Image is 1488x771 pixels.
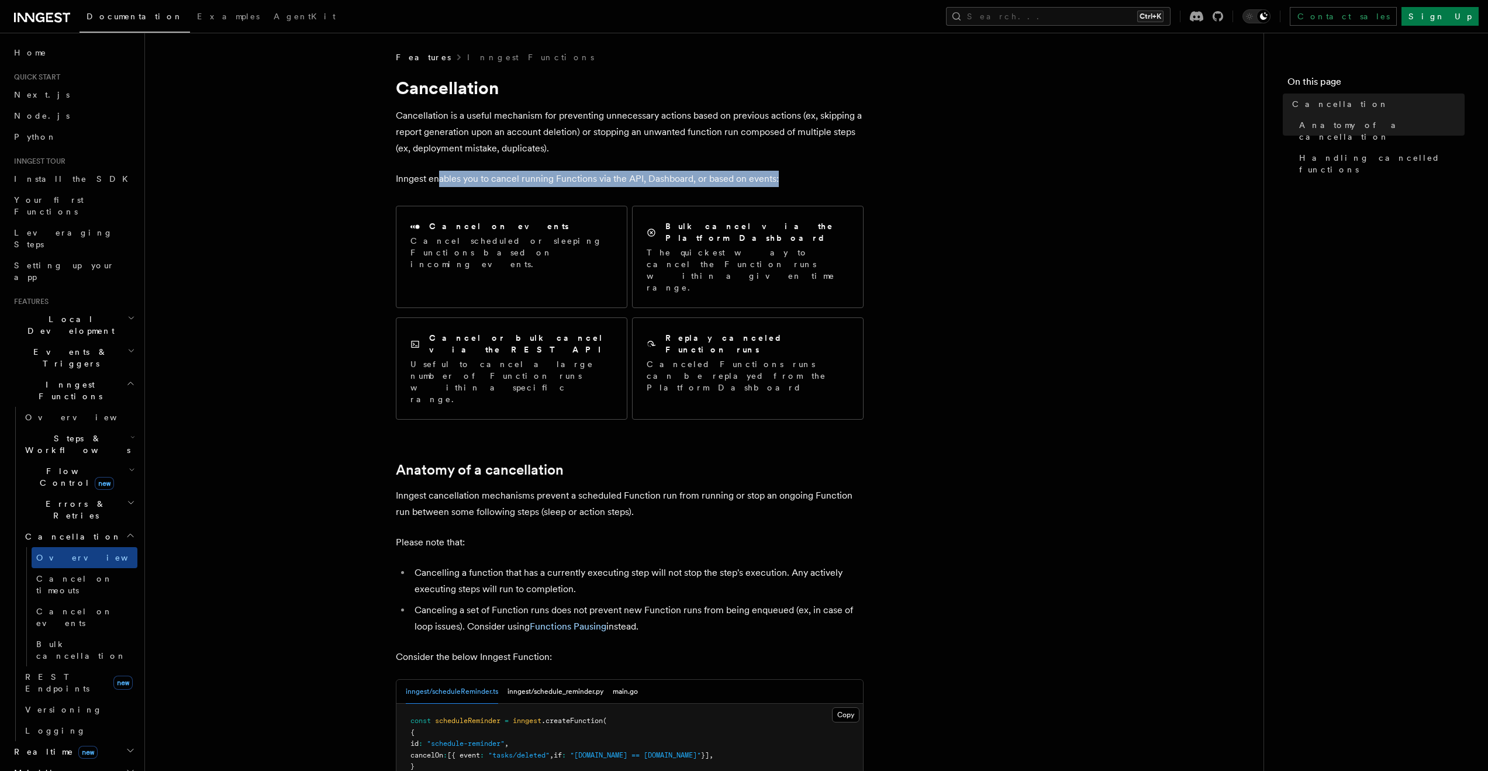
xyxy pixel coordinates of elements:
span: , [505,739,509,748]
span: Quick start [9,72,60,82]
span: Python [14,132,57,141]
li: Canceling a set of Function runs does not prevent new Function runs from being enqueued (ex, in c... [411,602,864,635]
span: Steps & Workflows [20,433,130,456]
span: : [480,751,484,759]
p: The quickest way to cancel the Function runs within a given time range. [647,247,849,293]
span: Cancel on timeouts [36,574,113,595]
a: REST Endpointsnew [20,666,137,699]
span: Home [14,47,47,58]
button: inngest/schedule_reminder.py [507,680,603,704]
h2: Replay canceled Function runs [665,332,849,355]
a: Handling cancelled functions [1294,147,1465,180]
a: Cancel on eventsCancel scheduled or sleeping Functions based on incoming events. [396,206,627,308]
span: Realtime [9,746,98,758]
button: inngest/scheduleReminder.ts [406,680,498,704]
span: Inngest tour [9,157,65,166]
a: Your first Functions [9,189,137,222]
span: scheduleReminder [435,717,500,725]
p: Inngest cancellation mechanisms prevent a scheduled Function run from running or stop an ongoing ... [396,488,864,520]
span: AgentKit [274,12,336,21]
button: Search...Ctrl+K [946,7,1171,26]
span: Versioning [25,705,102,714]
span: Handling cancelled functions [1299,152,1465,175]
span: id [410,739,419,748]
li: Cancelling a function that has a currently executing step will not stop the step's execution. Any... [411,565,864,597]
button: main.go [613,680,638,704]
a: Install the SDK [9,168,137,189]
span: cancelOn [410,751,443,759]
button: Steps & Workflows [20,428,137,461]
span: : [419,739,423,748]
a: Setting up your app [9,255,137,288]
span: Your first Functions [14,195,84,216]
a: Versioning [20,699,137,720]
a: Leveraging Steps [9,222,137,255]
span: , [550,751,554,759]
span: Features [396,51,451,63]
button: Errors & Retries [20,493,137,526]
h1: Cancellation [396,77,864,98]
p: Cancellation is a useful mechanism for preventing unnecessary actions based on previous actions (... [396,108,864,157]
span: Local Development [9,313,127,337]
a: Documentation [80,4,190,33]
p: Useful to cancel a large number of Function runs within a specific range. [410,358,613,405]
p: Please note that: [396,534,864,551]
span: REST Endpoints [25,672,89,693]
span: if [554,751,562,759]
span: Cancellation [1292,98,1389,110]
span: : [562,751,566,759]
p: Inngest enables you to cancel running Functions via the API, Dashboard, or based on events: [396,171,864,187]
a: Overview [32,547,137,568]
span: Inngest Functions [9,379,126,402]
a: Bulk cancellation [32,634,137,666]
button: Cancellation [20,526,137,547]
a: Node.js [9,105,137,126]
p: Canceled Functions runs can be replayed from the Platform Dashboard [647,358,849,393]
a: AgentKit [267,4,343,32]
a: Bulk cancel via the Platform DashboardThe quickest way to cancel the Function runs within a given... [632,206,864,308]
h4: On this page [1287,75,1465,94]
span: "[DOMAIN_NAME] == [DOMAIN_NAME]" [570,751,701,759]
button: Local Development [9,309,137,341]
a: Cancel or bulk cancel via the REST APIUseful to cancel a large number of Function runs within a s... [396,317,627,420]
h2: Cancel on events [429,220,569,232]
div: Inngest Functions [9,407,137,741]
a: Cancel on timeouts [32,568,137,601]
a: Logging [20,720,137,741]
span: } [410,762,415,770]
span: Flow Control [20,465,129,489]
a: Contact sales [1290,7,1397,26]
span: Documentation [87,12,183,21]
p: Consider the below Inngest Function: [396,649,864,665]
a: Anatomy of a cancellation [1294,115,1465,147]
span: Overview [36,553,157,562]
a: Inngest Functions [467,51,594,63]
span: }] [701,751,709,759]
span: Examples [197,12,260,21]
p: Cancel scheduled or sleeping Functions based on incoming events. [410,235,613,270]
span: new [95,477,114,490]
span: Cancel on events [36,607,113,628]
span: Next.js [14,90,70,99]
span: Anatomy of a cancellation [1299,119,1465,143]
span: Cancellation [20,531,122,542]
span: .createFunction [541,717,603,725]
kbd: Ctrl+K [1137,11,1164,22]
a: Replay canceled Function runsCanceled Functions runs can be replayed from the Platform Dashboard [632,317,864,420]
a: Python [9,126,137,147]
span: inngest [513,717,541,725]
span: : [443,751,447,759]
a: Cancel on events [32,601,137,634]
span: new [78,746,98,759]
a: Next.js [9,84,137,105]
div: Cancellation [20,547,137,666]
span: "tasks/deleted" [488,751,550,759]
span: { [410,728,415,737]
span: Logging [25,726,86,735]
span: new [113,676,133,690]
button: Flow Controlnew [20,461,137,493]
a: Anatomy of a cancellation [396,462,564,478]
span: const [410,717,431,725]
a: Functions Pausing [530,621,606,632]
span: Events & Triggers [9,346,127,369]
